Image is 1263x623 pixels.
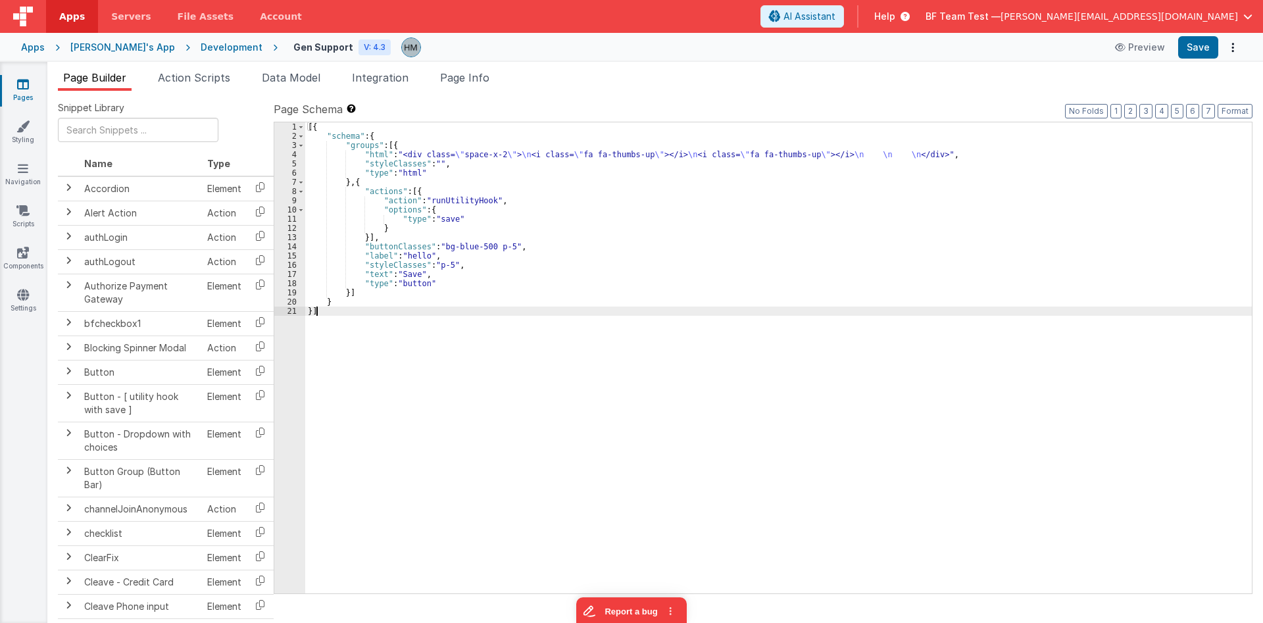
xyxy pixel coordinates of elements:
[926,10,1252,23] button: BF Team Test — [PERSON_NAME][EMAIL_ADDRESS][DOMAIN_NAME]
[202,360,247,384] td: Element
[274,150,305,159] div: 4
[201,41,262,54] div: Development
[79,497,202,521] td: channelJoinAnonymous
[274,297,305,307] div: 20
[274,233,305,242] div: 13
[79,360,202,384] td: Button
[1218,104,1252,118] button: Format
[79,274,202,311] td: Authorize Payment Gateway
[1065,104,1108,118] button: No Folds
[359,39,391,55] div: V: 4.3
[79,545,202,570] td: ClearFix
[274,101,343,117] span: Page Schema
[274,242,305,251] div: 14
[783,10,835,23] span: AI Assistant
[79,570,202,594] td: Cleave - Credit Card
[178,10,234,23] span: File Assets
[79,311,202,336] td: bfcheckbox1
[79,225,202,249] td: authLogin
[274,122,305,132] div: 1
[84,158,112,169] span: Name
[202,422,247,459] td: Element
[1110,104,1122,118] button: 1
[79,521,202,545] td: checklist
[274,196,305,205] div: 9
[21,41,45,54] div: Apps
[874,10,895,23] span: Help
[79,201,202,225] td: Alert Action
[1139,104,1152,118] button: 3
[1186,104,1199,118] button: 6
[79,176,202,201] td: Accordion
[202,336,247,360] td: Action
[262,71,320,84] span: Data Model
[274,141,305,150] div: 3
[70,41,175,54] div: [PERSON_NAME]'s App
[274,187,305,196] div: 8
[440,71,489,84] span: Page Info
[79,336,202,360] td: Blocking Spinner Modal
[79,594,202,618] td: Cleave Phone input
[274,168,305,178] div: 6
[79,249,202,274] td: authLogout
[274,288,305,297] div: 19
[202,176,247,201] td: Element
[58,101,124,114] span: Snippet Library
[274,270,305,279] div: 17
[1202,104,1215,118] button: 7
[274,279,305,288] div: 18
[274,132,305,141] div: 2
[59,10,85,23] span: Apps
[202,459,247,497] td: Element
[58,118,218,142] input: Search Snippets ...
[207,158,230,169] span: Type
[274,224,305,233] div: 12
[926,10,1001,23] span: BF Team Test —
[1178,36,1218,59] button: Save
[274,159,305,168] div: 5
[1124,104,1137,118] button: 2
[202,225,247,249] td: Action
[202,274,247,311] td: Element
[293,42,353,52] h4: Gen Support
[352,71,409,84] span: Integration
[202,311,247,336] td: Element
[402,38,420,57] img: 1b65a3e5e498230d1b9478315fee565b
[274,214,305,224] div: 11
[202,384,247,422] td: Element
[274,178,305,187] div: 7
[79,384,202,422] td: Button - [ utility hook with save ]
[1107,37,1173,58] button: Preview
[79,459,202,497] td: Button Group (Button Bar)
[158,71,230,84] span: Action Scripts
[1155,104,1168,118] button: 4
[1001,10,1238,23] span: [PERSON_NAME][EMAIL_ADDRESS][DOMAIN_NAME]
[202,570,247,594] td: Element
[274,251,305,261] div: 15
[202,201,247,225] td: Action
[202,249,247,274] td: Action
[274,205,305,214] div: 10
[274,261,305,270] div: 16
[63,71,126,84] span: Page Builder
[202,594,247,618] td: Element
[79,422,202,459] td: Button - Dropdown with choices
[202,497,247,521] td: Action
[111,10,151,23] span: Servers
[202,521,247,545] td: Element
[760,5,844,28] button: AI Assistant
[274,307,305,316] div: 21
[1224,38,1242,57] button: Options
[1171,104,1183,118] button: 5
[202,545,247,570] td: Element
